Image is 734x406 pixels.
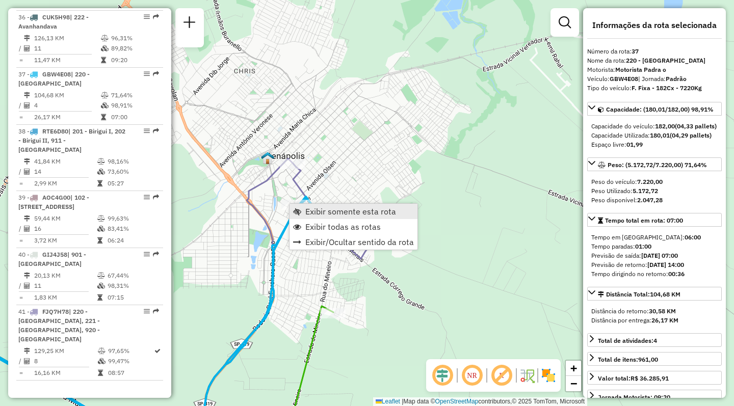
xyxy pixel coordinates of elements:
strong: 30,58 KM [649,307,676,315]
div: Previsão de saída: [591,251,718,260]
div: Capacidade do veículo: [591,122,718,131]
div: Capacidade Utilizada: [591,131,718,140]
a: Peso: (5.172,72/7.220,00) 71,64% [587,157,722,171]
span: Peso do veículo: [591,178,663,185]
span: − [570,377,577,390]
div: Total de itens: [598,355,658,364]
div: Previsão de retorno: [591,260,718,269]
span: + [570,362,577,374]
span: Exibir todas as rotas [305,223,381,231]
span: | 901 - [GEOGRAPHIC_DATA] [18,251,86,267]
div: Map data © contributors,© 2025 TomTom, Microsoft [373,397,587,406]
em: Opções [144,194,150,200]
i: % de utilização do peso [97,273,105,279]
span: 41 - [18,308,100,343]
span: 36 - [18,13,89,30]
strong: 01:00 [635,242,651,250]
a: Total de itens:961,00 [587,352,722,366]
strong: 182,00 [655,122,675,130]
td: = [18,368,23,378]
a: OpenStreetMap [435,398,479,405]
strong: [DATE] 14:00 [647,261,684,268]
td: 11 [34,43,100,53]
em: Rota exportada [153,128,159,134]
i: Total de Atividades [24,102,30,109]
li: Exibir somente esta rota [290,204,417,219]
i: % de utilização do peso [101,35,109,41]
a: Zoom out [566,376,581,391]
strong: 7.220,00 [637,178,663,185]
div: Distância do retorno: [591,307,718,316]
td: = [18,55,23,65]
td: / [18,167,23,177]
div: Peso disponível: [591,196,718,205]
span: Total de atividades: [598,337,657,344]
i: Tempo total em rota [101,57,106,63]
span: Capacidade: (180,01/182,00) 98,91% [606,105,714,113]
td: 97,65% [108,346,153,356]
strong: 01,99 [626,141,643,148]
div: Nome da rota: [587,56,722,65]
div: Tipo do veículo: [587,84,722,93]
i: % de utilização do peso [97,158,105,165]
td: / [18,43,23,53]
em: Rota exportada [153,71,159,77]
i: Tempo total em rota [97,180,102,186]
strong: 220 - [GEOGRAPHIC_DATA] [626,57,705,64]
span: AOC4G00 [42,194,70,201]
a: Exibir filtros [555,12,575,33]
span: | Jornada: [638,75,687,83]
td: 14 [34,167,97,177]
td: = [18,292,23,303]
span: Tempo total em rota: 07:00 [605,216,683,224]
h4: Informações da rota selecionada [587,20,722,30]
td: 126,13 KM [34,33,100,43]
i: Total de Atividades [24,283,30,289]
div: Número da rota: [587,47,722,56]
i: % de utilização da cubagem [101,102,109,109]
strong: 5.172,72 [633,187,658,195]
td: / [18,224,23,234]
strong: F. Fixa - 182Cx - 7220Kg [632,84,702,92]
i: % de utilização da cubagem [98,358,106,364]
span: Exibir somente esta rota [305,207,396,215]
td: 16 [34,224,97,234]
div: Capacidade: (180,01/182,00) 98,91% [587,118,722,153]
td: 1,83 KM [34,292,97,303]
i: % de utilização do peso [97,215,105,222]
strong: [DATE] 07:00 [641,252,678,259]
td: = [18,112,23,122]
span: Ocultar NR [460,363,484,388]
strong: 26,17 KM [651,316,678,324]
strong: Padrão [666,75,687,83]
td: 83,41% [107,224,159,234]
i: Distância Total [24,158,30,165]
strong: GBW4E08 [610,75,638,83]
td: 99,63% [107,213,159,224]
strong: 2.047,28 [637,196,663,204]
td: 4 [34,100,100,111]
div: Tempo em [GEOGRAPHIC_DATA]: [591,233,718,242]
a: Capacidade: (180,01/182,00) 98,91% [587,102,722,116]
span: | 220 - [GEOGRAPHIC_DATA], 221 - [GEOGRAPHIC_DATA], 920 - [GEOGRAPHIC_DATA] [18,308,100,343]
td: 06:24 [107,235,159,246]
div: Veículo: [587,74,722,84]
a: Valor total:R$ 36.285,91 [587,371,722,385]
em: Rota exportada [153,194,159,200]
strong: 06:00 [685,233,701,241]
i: Total de Atividades [24,45,30,51]
td: 26,17 KM [34,112,100,122]
span: | 220 - [GEOGRAPHIC_DATA] [18,70,90,87]
span: 37 - [18,70,90,87]
div: Espaço livre: [591,140,718,149]
strong: 37 [632,47,639,55]
i: Distância Total [24,92,30,98]
span: Peso: (5.172,72/7.220,00) 71,64% [608,161,707,169]
strong: 4 [653,337,657,344]
td: 07:15 [107,292,159,303]
strong: 180,01 [650,131,670,139]
td: 96,31% [111,33,159,43]
div: Distância Total:104,68 KM [587,303,722,329]
img: Exibir/Ocultar setores [540,367,557,384]
i: Tempo total em rota [97,294,102,301]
